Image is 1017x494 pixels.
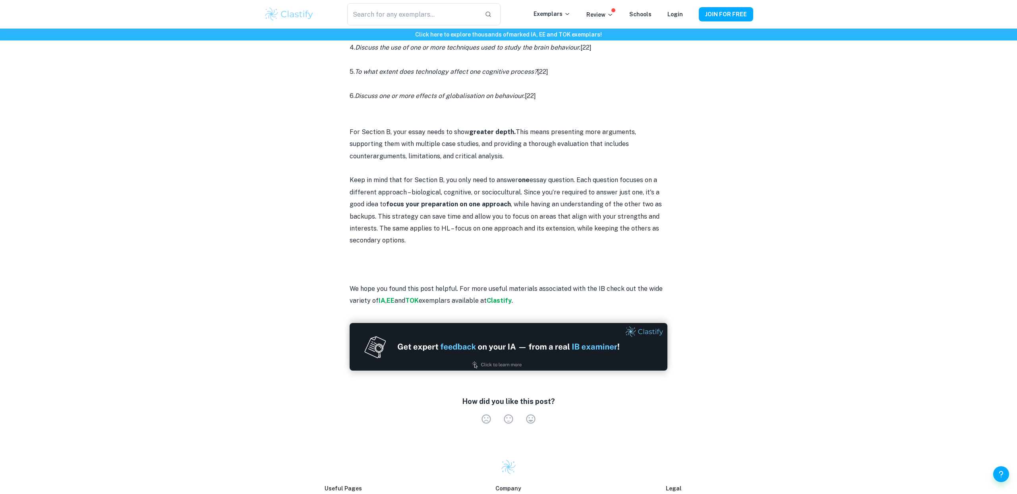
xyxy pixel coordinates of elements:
[350,283,667,307] p: We hope you found this post helpful. For more useful materials associated with the IB check out t...
[350,126,667,162] p: For Section B, your essay needs to show This means presenting more arguments, supporting them wit...
[347,3,478,25] input: Search for any exemplars...
[355,92,525,100] i: Discuss one or more effects of globalisation on behaviour.
[667,11,683,17] a: Login
[586,10,613,19] p: Review
[518,176,530,184] strong: one
[379,297,385,304] a: IA
[699,7,753,21] button: JOIN FOR FREE
[405,297,419,304] a: TOK
[2,30,1015,39] h6: Click here to explore thousands of marked IA, EE and TOK exemplars !
[993,466,1009,482] button: Help and Feedback
[350,174,667,246] p: Keep in mind that for Section B, you only need to answer essay question. Each question focuses on...
[469,128,516,136] strong: greater depth.
[429,484,588,493] p: Company
[264,484,423,493] p: Useful Pages
[534,10,570,18] p: Exemplars
[355,68,537,75] i: To what extent does technology affect one cognitive process?
[462,396,555,407] h6: How did you like this post?
[355,44,580,51] i: Discuss the use of one or more techniques used to study the brain behaviour.
[501,459,516,475] img: Clastify logo
[350,42,667,54] p: 4. [22]
[350,323,667,371] img: Ad
[350,66,667,78] p: 5. [22]
[264,6,314,22] img: Clastify logo
[594,484,753,493] p: Legal
[487,297,512,304] a: Clastify
[387,297,394,304] a: EE
[629,11,652,17] a: Schools
[350,90,667,102] p: 6. [22]
[386,200,511,208] strong: focus your preparation on one approach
